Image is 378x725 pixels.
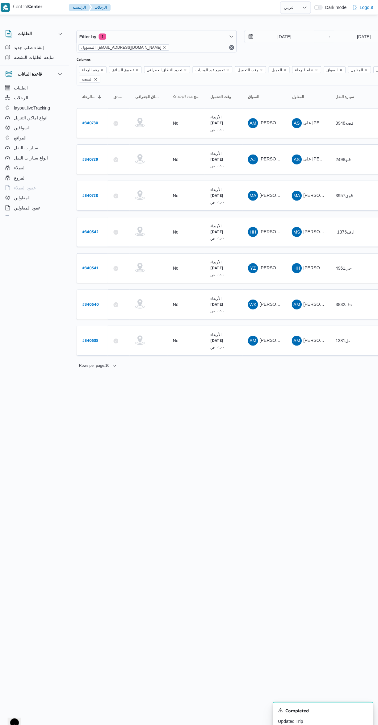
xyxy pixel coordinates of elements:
[250,93,261,98] span: السواق
[239,66,260,72] span: وقت التحميل
[86,156,102,160] b: # 340729
[22,30,36,37] h3: الطلبات
[212,221,223,225] small: الأربعاء
[86,192,102,196] b: # 340728
[19,113,52,120] span: انواع اماكن التنزيل
[252,152,257,162] span: AJ
[212,162,227,166] small: ٠١:٠٠ ص
[86,299,103,303] b: # 340540
[293,65,321,72] span: نقاط الرحلة
[86,75,96,82] span: المنصه
[250,296,259,305] div: Wjada Kariaman Muhammad Muhammad Hassan
[327,34,331,38] div: →
[86,120,102,124] b: # 340730
[350,1,376,14] button: Logout
[97,77,101,80] button: Remove المنصه from selection in this group
[175,155,181,160] div: No
[165,45,169,49] button: remove selected entity
[261,298,333,303] span: [PERSON_NAME] [PERSON_NAME]
[304,262,351,267] span: [PERSON_NAME] جمعه
[5,82,73,215] div: قاعدة البيانات
[212,114,223,118] small: الأربعاء
[175,226,181,232] div: No
[251,117,258,126] span: AM
[270,65,291,72] span: العميل
[294,224,301,234] span: MS
[212,233,227,237] small: ٠١:٠٠ ص
[212,156,225,160] b: [DATE]
[336,298,352,303] span: دف3832
[6,700,26,719] iframe: chat widget
[212,257,223,261] small: الأربعاء
[304,190,376,195] span: [PERSON_NAME] [PERSON_NAME]
[175,333,181,339] div: No
[6,3,15,12] img: X8yXhbKr1z7QwAAAABJRU5ErkJggg==
[7,151,70,161] button: انواع سيارات النقل
[212,197,227,201] small: ٠١:٠٠ ص
[251,188,258,198] span: MA
[279,709,368,715] p: Updated Trip
[10,69,68,77] button: قاعدة البيانات
[7,180,70,190] button: عقود العملاء
[261,226,333,231] span: [PERSON_NAME] [PERSON_NAME]
[86,189,102,197] a: #340728
[339,67,343,71] button: Remove السواق from selection in this group
[212,93,233,98] span: وقت التحميل
[86,153,102,162] a: #340729
[103,67,107,71] button: Remove رقم الرحلة from selection in this group
[32,5,47,10] b: Center
[212,120,225,124] b: [DATE]
[290,91,327,101] button: المقاول
[19,93,33,100] span: الرحلات
[81,30,238,42] button: Filter by1 active filters
[293,296,303,305] div: Ahmad Mjadi Yousf Abadalrahamun
[284,67,288,71] button: Remove العميل from selection in this group
[117,93,127,98] span: تطبيق السائق
[19,83,32,90] span: الطلبات
[102,33,110,39] span: 1 active filters
[7,111,70,121] button: انواع اماكن التنزيل
[138,67,142,71] button: Remove تطبيق السائق from selection in this group
[86,225,102,233] a: #340542
[86,263,102,267] b: # 340541
[19,192,35,199] span: المقاولين
[19,182,40,189] span: عقود العملاء
[85,44,164,50] span: المسؤول: [EMAIL_ADDRESS][DOMAIN_NAME]
[351,66,363,72] span: المقاول
[336,262,352,267] span: جي4961
[246,30,316,42] input: Press the down key to open a popover containing a calendar.
[250,152,259,162] div: Ahmad Jmal Alsaid Hamid
[336,93,354,98] span: سيارة النقل
[86,93,99,98] span: رقم الرحلة; Sorted in descending order
[323,5,347,10] span: Dark mode
[261,262,347,267] span: [PERSON_NAME] [DATE][PERSON_NAME]
[293,117,303,126] div: Ala Sulaiaman Muhammad Sulaiaman Msalam
[19,162,30,169] span: العملاء
[279,698,368,706] div: Notification
[115,66,136,72] span: تطبيق السائق
[261,190,333,195] span: [PERSON_NAME] [PERSON_NAME]
[93,4,114,11] button: الرحلات
[304,298,376,303] span: [PERSON_NAME] [PERSON_NAME]
[336,334,350,339] span: نل1381
[348,65,371,72] span: المقاول
[19,211,44,219] span: اجهزة التليفون
[212,299,225,303] b: [DATE]
[295,117,300,126] span: AS
[294,188,301,198] span: MA
[7,101,70,111] button: layout.liveTracking
[19,132,31,140] span: المواقع
[80,57,94,62] label: Columns
[86,227,102,232] b: # 340542
[252,260,257,270] span: YZ
[7,161,70,171] button: العملاء
[83,75,104,81] span: المنصه
[315,67,319,71] button: Remove نقاط الرحلة from selection in this group
[212,185,223,189] small: الأربعاء
[212,263,225,267] b: [DATE]
[287,699,310,706] span: Completed
[293,224,303,234] div: Muhammad Slah Abad Alhada Abad Alhamaid
[294,296,301,305] span: AM
[336,155,351,160] span: قنو2498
